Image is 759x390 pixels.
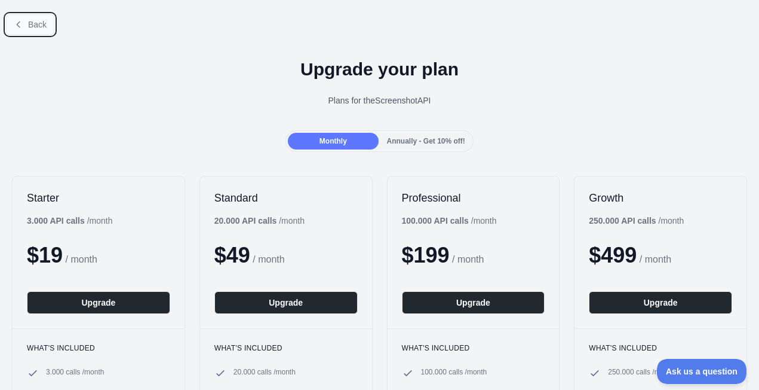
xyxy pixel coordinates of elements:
[589,243,637,267] span: $ 499
[657,359,747,384] iframe: Toggle Customer Support
[640,254,671,264] span: / month
[27,291,170,314] button: Upgrade
[214,243,250,267] span: $ 49
[452,254,484,264] span: / month
[214,291,358,314] button: Upgrade
[253,254,284,264] span: / month
[589,291,732,314] button: Upgrade
[402,291,545,314] button: Upgrade
[402,243,450,267] span: $ 199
